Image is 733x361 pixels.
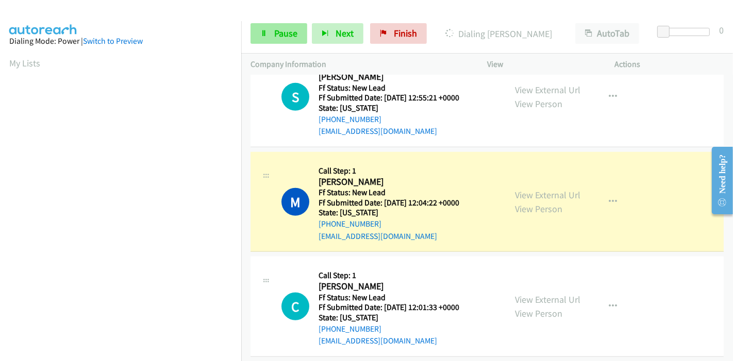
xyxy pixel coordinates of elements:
[319,126,437,136] a: [EMAIL_ADDRESS][DOMAIN_NAME]
[319,293,459,303] h5: Ff Status: New Lead
[9,57,40,69] a: My Lists
[319,103,472,113] h5: State: [US_STATE]
[251,58,469,71] p: Company Information
[615,58,724,71] p: Actions
[515,203,562,215] a: View Person
[319,324,381,334] a: [PHONE_NUMBER]
[575,23,639,44] button: AutoTab
[319,336,437,346] a: [EMAIL_ADDRESS][DOMAIN_NAME]
[319,166,459,176] h5: Call Step: 1
[441,27,557,41] p: Dialing [PERSON_NAME]
[281,83,309,111] div: The call is yet to be attempted
[9,35,232,47] div: Dialing Mode: Power |
[515,84,580,96] a: View External Url
[319,187,459,198] h5: Ff Status: New Lead
[662,28,710,36] div: Delay between calls (in seconds)
[281,188,309,216] h1: M
[319,114,381,124] a: [PHONE_NUMBER]
[319,302,459,313] h5: Ff Submitted Date: [DATE] 12:01:33 +0000
[319,198,459,208] h5: Ff Submitted Date: [DATE] 12:04:22 +0000
[274,27,297,39] span: Pause
[319,93,472,103] h5: Ff Submitted Date: [DATE] 12:55:21 +0000
[487,58,596,71] p: View
[515,189,580,201] a: View External Url
[319,208,459,218] h5: State: [US_STATE]
[312,23,363,44] button: Next
[719,23,724,37] div: 0
[319,270,459,281] h5: Call Step: 1
[319,176,459,188] h2: [PERSON_NAME]
[515,98,562,110] a: View Person
[319,231,437,241] a: [EMAIL_ADDRESS][DOMAIN_NAME]
[319,219,381,229] a: [PHONE_NUMBER]
[394,27,417,39] span: Finish
[336,27,354,39] span: Next
[319,313,459,323] h5: State: [US_STATE]
[281,293,309,320] div: The call is yet to be attempted
[370,23,427,44] a: Finish
[515,307,562,319] a: View Person
[281,83,309,111] h1: S
[281,293,309,320] h1: C
[515,294,580,305] a: View External Url
[319,83,472,93] h5: Ff Status: New Lead
[83,36,143,46] a: Switch to Preview
[319,281,459,293] h2: [PERSON_NAME]
[704,140,733,221] iframe: Resource Center
[319,71,472,83] h2: [PERSON_NAME]
[251,23,307,44] a: Pause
